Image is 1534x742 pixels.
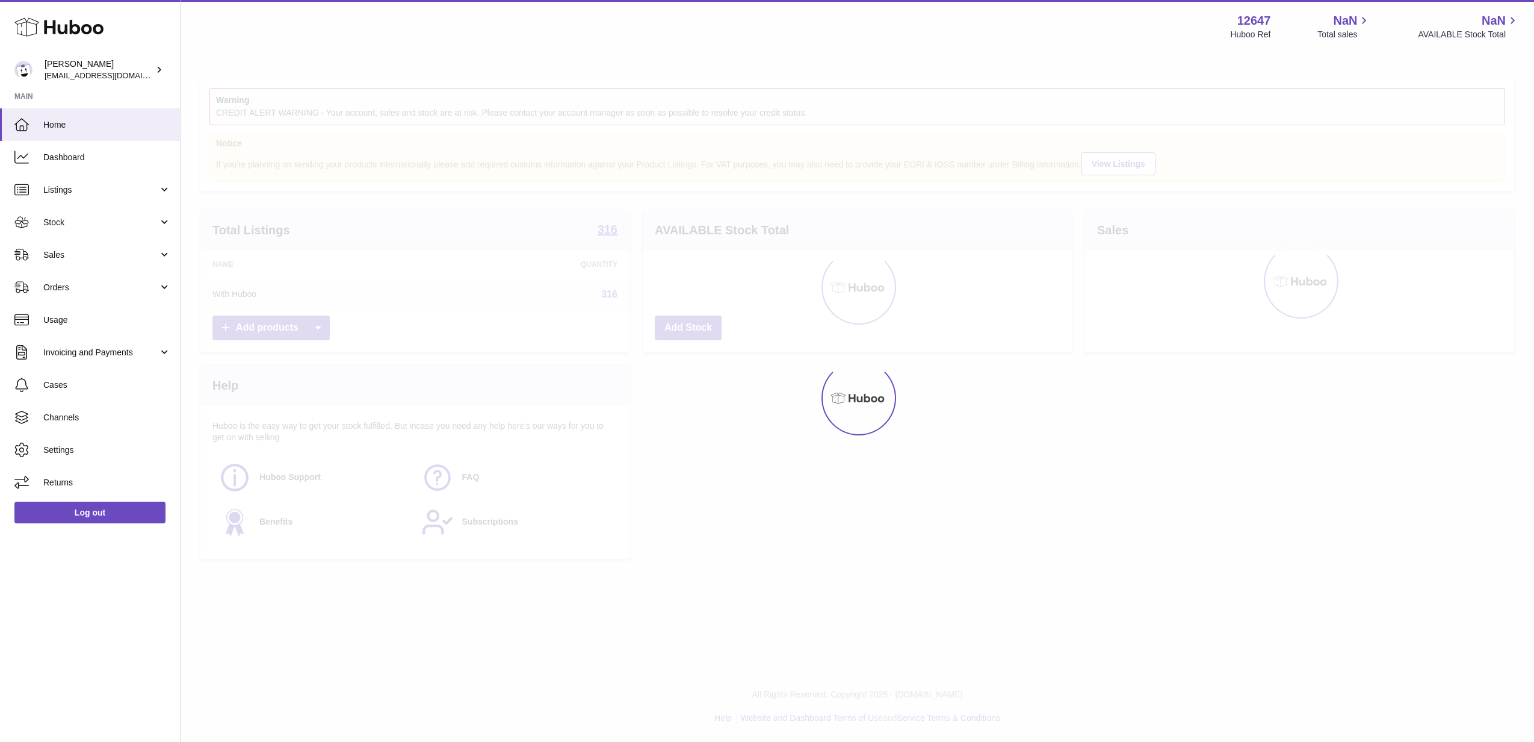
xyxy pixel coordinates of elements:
span: Settings [43,444,171,456]
span: Listings [43,184,158,196]
span: Cases [43,379,171,391]
span: Orders [43,282,158,293]
div: [PERSON_NAME] [45,58,153,81]
a: NaN Total sales [1317,13,1371,40]
span: Channels [43,412,171,423]
span: Home [43,119,171,131]
span: Sales [43,249,158,261]
span: Dashboard [43,152,171,163]
div: Huboo Ref [1230,29,1270,40]
span: AVAILABLE Stock Total [1418,29,1520,40]
span: NaN [1333,13,1357,29]
a: Log out [14,502,165,523]
span: [EMAIL_ADDRESS][DOMAIN_NAME] [45,70,177,80]
span: Invoicing and Payments [43,347,158,358]
strong: 12647 [1237,13,1271,29]
span: Stock [43,217,158,228]
span: NaN [1482,13,1506,29]
img: internalAdmin-12647@internal.huboo.com [14,61,32,79]
span: Usage [43,314,171,326]
span: Returns [43,477,171,488]
a: NaN AVAILABLE Stock Total [1418,13,1520,40]
span: Total sales [1317,29,1371,40]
